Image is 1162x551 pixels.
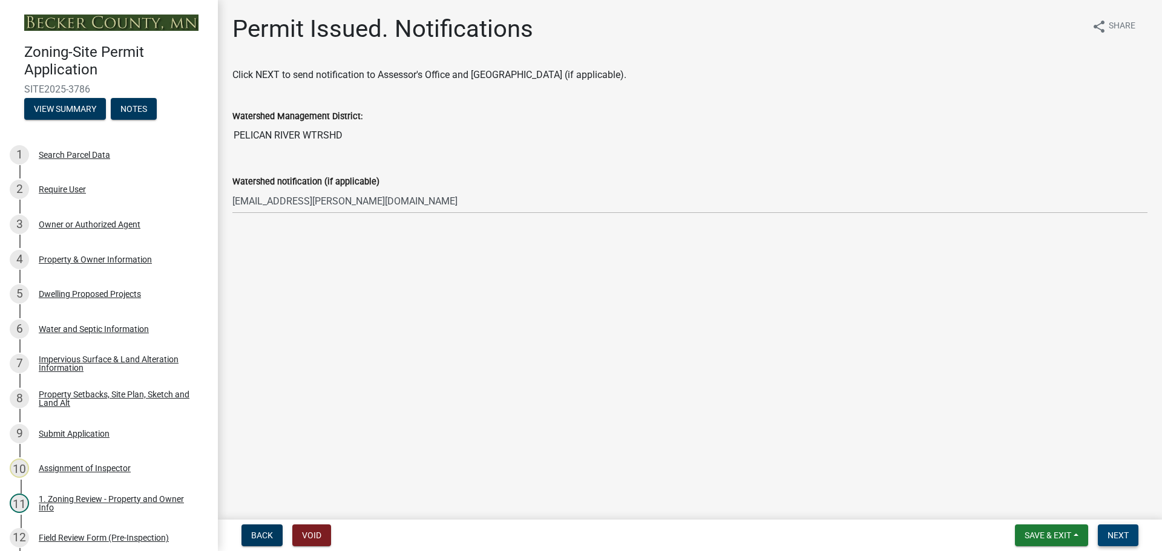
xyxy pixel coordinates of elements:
div: Property & Owner Information [39,255,152,264]
h4: Zoning-Site Permit Application [24,44,208,79]
button: View Summary [24,98,106,120]
div: Search Parcel Data [39,151,110,159]
div: 1 [10,145,29,165]
div: Submit Application [39,429,110,438]
span: Next [1108,530,1129,540]
button: Next [1098,524,1138,546]
button: Notes [111,98,157,120]
div: 4 [10,250,29,269]
button: Save & Exit [1015,524,1088,546]
div: 9 [10,424,29,443]
div: Require User [39,185,86,194]
div: 11 [10,494,29,513]
div: Field Review Form (Pre-Inspection) [39,533,169,542]
div: Dwelling Proposed Projects [39,290,141,298]
span: Back [251,530,273,540]
button: shareShare [1082,15,1145,38]
label: Watershed Management District: [232,112,363,121]
div: 5 [10,284,29,304]
div: Property Setbacks, Site Plan, Sketch and Land Alt [39,390,199,407]
div: Water and Septic Information [39,325,149,333]
div: 6 [10,319,29,339]
div: Impervious Surface & Land Alteration Information [39,355,199,372]
div: Owner or Authorized Agent [39,220,140,229]
div: 2 [10,180,29,199]
wm-modal-confirm: Summary [24,105,106,114]
div: 3 [10,215,29,234]
div: 8 [10,389,29,408]
span: SITE2025-3786 [24,83,194,95]
button: Void [292,524,331,546]
div: 1. Zoning Review - Property and Owner Info [39,495,199,512]
span: Share [1109,19,1135,34]
label: Watershed notification (if applicable) [232,178,379,186]
button: Back [241,524,283,546]
div: 7 [10,354,29,373]
div: 10 [10,458,29,478]
h1: Permit Issued. Notifications [232,15,533,44]
i: share [1092,19,1106,34]
div: 12 [10,528,29,547]
wm-modal-confirm: Notes [111,105,157,114]
img: Becker County, Minnesota [24,15,199,31]
p: Click NEXT to send notification to Assessor's Office and [GEOGRAPHIC_DATA] (if applicable). [232,68,1147,82]
span: Save & Exit [1025,530,1071,540]
div: Assignment of Inspector [39,464,131,472]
